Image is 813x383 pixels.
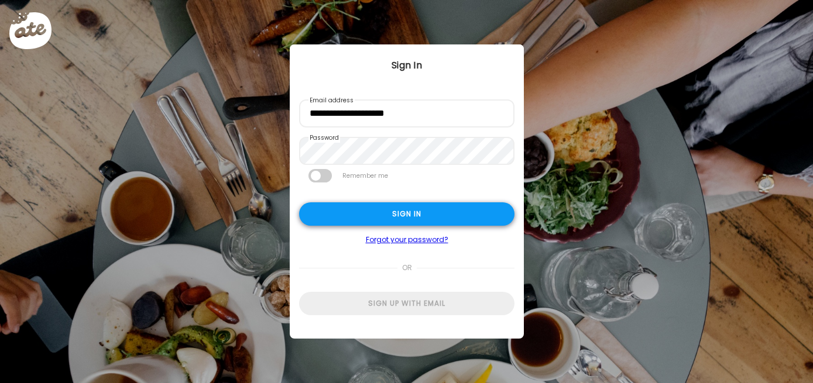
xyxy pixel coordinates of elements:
label: Email address [308,96,355,105]
span: or [397,256,416,280]
a: Forgot your password? [299,235,514,244]
label: Remember me [341,169,389,182]
div: Sign in [299,202,514,226]
label: Password [308,133,340,143]
div: Sign In [290,58,524,73]
div: Sign up with email [299,292,514,315]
